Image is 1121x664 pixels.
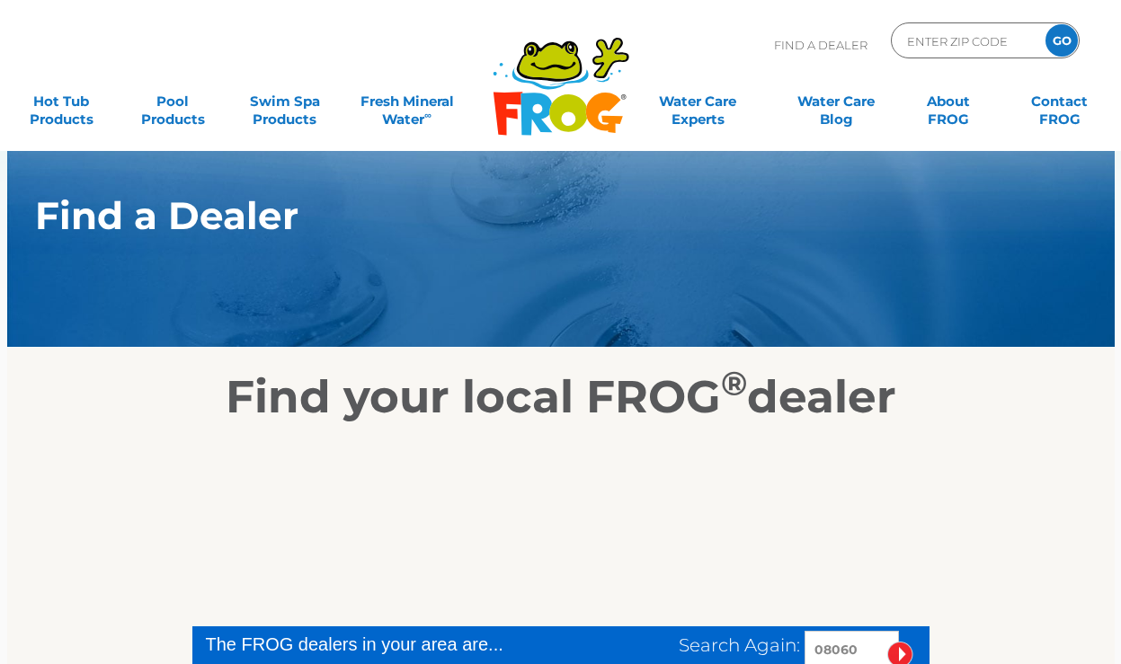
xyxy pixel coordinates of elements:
h1: Find a Dealer [35,194,1003,237]
a: Water CareBlog [793,84,880,120]
div: The FROG dealers in your area are... [206,631,568,658]
a: AboutFROG [904,84,992,120]
sup: ® [721,363,747,403]
h2: Find your local FROG dealer [8,370,1114,424]
p: Find A Dealer [774,22,867,67]
input: GO [1045,24,1078,57]
a: Fresh MineralWater∞ [352,84,461,120]
a: ContactFROG [1016,84,1103,120]
a: Hot TubProducts [18,84,105,120]
sup: ∞ [424,109,431,121]
a: Swim SpaProducts [241,84,328,120]
span: Search Again: [679,634,800,656]
input: Zip Code Form [905,28,1027,54]
a: Water CareExperts [627,84,769,120]
a: PoolProducts [129,84,217,120]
